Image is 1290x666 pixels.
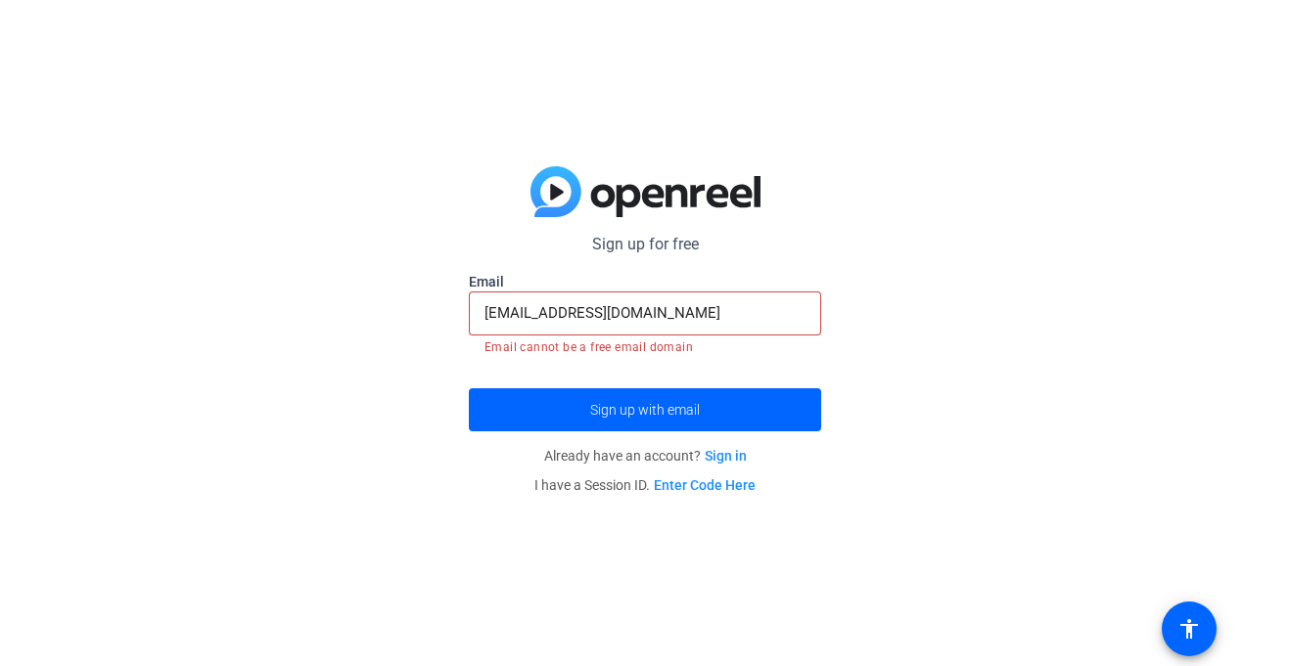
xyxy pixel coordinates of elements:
a: Enter Code Here [654,477,756,493]
button: Sign up with email [469,388,821,431]
label: Email [469,272,821,291]
span: I have a Session ID. [534,477,756,493]
img: blue-gradient.svg [530,166,760,217]
mat-icon: accessibility [1177,617,1201,641]
a: Sign in [705,448,747,464]
input: Enter Email Address [484,301,806,325]
span: Already have an account? [544,448,747,464]
mat-error: Email cannot be a free email domain [484,335,806,357]
p: Sign up for free [469,233,821,256]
